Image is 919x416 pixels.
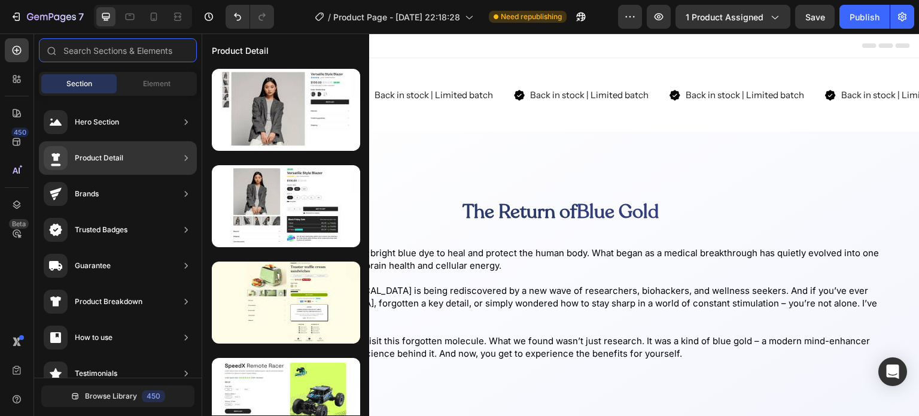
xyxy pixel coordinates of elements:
[850,11,880,23] div: Publish
[75,368,117,379] div: Testimonials
[202,34,919,416] iframe: To enrich screen reader interactions, please activate Accessibility in Grammarly extension settings
[686,11,763,23] span: 1 product assigned
[39,38,197,62] input: Search Sections & Elements
[226,5,274,29] div: Undo/Redo
[635,55,754,68] p: Back in stock | Limited batch
[333,11,460,23] span: Product Page - [DATE] 22:18:28
[839,5,890,29] button: Publish
[75,224,127,236] div: Trusted Badges
[328,11,331,23] span: /
[375,165,457,192] span: Blue Gold
[31,213,687,238] p: In [DATE], scientists first used a bright blue dye to heal and protect the human body. What began...
[75,188,99,200] div: Brands
[66,78,92,89] span: Section
[261,165,375,192] span: The Return of
[31,301,687,326] p: That’s exactly what led us to revisit this forgotten molecule. What we found wasn’t just research...
[75,332,112,344] div: How to use
[878,357,907,386] div: Open Intercom Messenger
[9,219,29,229] div: Beta
[41,385,194,407] button: Browse Library450
[75,260,111,272] div: Guarantee
[805,12,825,22] span: Save
[142,390,165,402] div: 450
[78,10,84,24] p: 7
[795,5,835,29] button: Save
[85,391,137,402] span: Browse Library
[143,78,171,89] span: Element
[75,116,119,128] div: Hero Section
[75,296,142,308] div: Product Breakdown
[501,11,562,22] span: Need republishing
[75,152,123,164] div: Product Detail
[5,5,89,29] button: 7
[11,127,29,137] div: 450
[480,55,598,68] p: Back in stock | Limited batch
[31,251,687,301] p: Fast forward to [DATE] – [MEDICAL_DATA] is being rediscovered by a new wave of researchers, bioha...
[324,55,443,68] p: Back in stock | Limited batch
[675,5,790,29] button: 1 product assigned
